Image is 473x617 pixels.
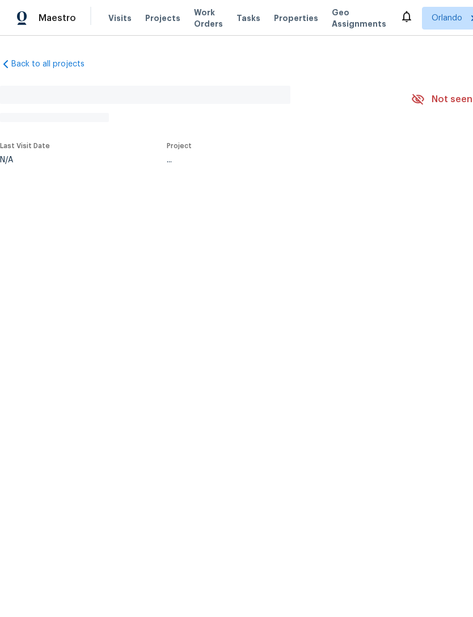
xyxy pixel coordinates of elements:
span: Projects [145,12,180,24]
span: Orlando [432,12,462,24]
span: Maestro [39,12,76,24]
span: Work Orders [194,7,223,30]
span: Properties [274,12,318,24]
div: ... [167,156,385,164]
span: Tasks [236,14,260,22]
span: Visits [108,12,132,24]
span: Project [167,142,192,149]
span: Geo Assignments [332,7,386,30]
